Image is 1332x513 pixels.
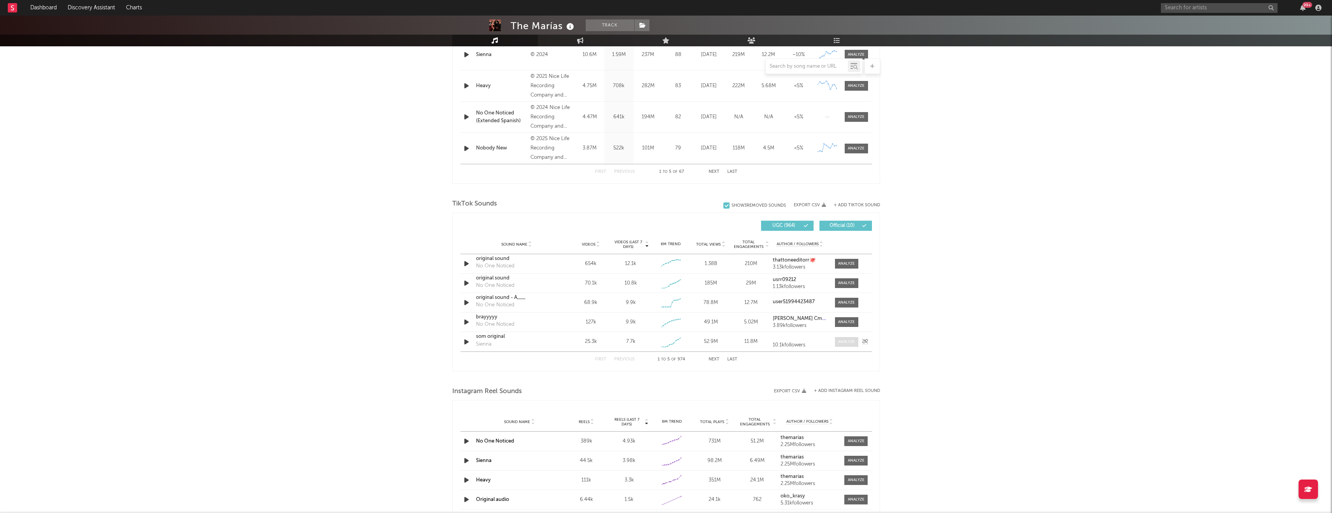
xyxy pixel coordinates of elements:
div: No One Noticed (Extended Spanish) [476,109,527,125]
span: Total Plays [700,420,724,424]
div: 10.6M [577,51,602,59]
a: Sienna [476,51,527,59]
button: + Add TikTok Sound [826,203,880,207]
button: Track [586,19,634,31]
button: Last [727,170,737,174]
div: 111k [567,476,606,484]
button: + Add TikTok Sound [834,203,880,207]
div: [DATE] [696,113,722,121]
strong: oko_krasy [781,494,805,499]
div: [DATE] [696,144,722,152]
div: 6.44k [567,496,606,504]
div: 78.8M [693,299,729,307]
button: Next [709,357,719,362]
div: 219M [726,51,752,59]
div: 654k [573,260,609,268]
button: Last [727,357,737,362]
div: ~ 10 % [786,51,812,59]
div: <5% [786,113,812,121]
div: 1 5 67 [650,167,693,177]
div: 1.59M [606,51,632,59]
a: themarias [781,455,839,460]
div: No One Noticed [476,262,515,270]
div: 4.5M [756,144,782,152]
span: Reels (last 7 days) [610,417,644,427]
div: 3.3k [610,476,649,484]
strong: themarias [781,435,804,440]
div: 2.25M followers [781,442,839,448]
button: Export CSV [794,203,826,207]
span: Author / Followers [777,242,819,247]
div: original sound [476,255,557,263]
span: to [663,170,667,174]
a: Sienna [476,458,492,463]
span: Total Engagements [738,417,772,427]
div: [DATE] [696,82,722,90]
div: © 2021 Nice Life Recording Company and Atlantic Recording Corporation [530,72,573,100]
div: 25.3k [573,338,609,346]
div: 194M [635,113,661,121]
strong: themarias [781,474,804,479]
div: 51.2M [738,437,777,445]
span: UGC ( 964 ) [766,223,802,228]
div: 3.13k followers [773,265,827,270]
div: Nobody New [476,144,527,152]
span: Videos [582,242,595,247]
button: 99+ [1300,5,1306,11]
div: 68.9k [573,299,609,307]
div: 52.9M [693,338,729,346]
div: + Add Instagram Reel Sound [806,389,880,393]
div: 2.25M followers [781,462,839,467]
a: usrr09212 [773,277,827,283]
div: 118M [726,144,752,152]
div: 4.47M [577,113,602,121]
div: 10.8k [625,279,637,287]
div: No One Noticed [476,301,515,309]
button: Official(10) [819,221,872,231]
div: Heavy [476,82,527,90]
span: Official ( 10 ) [824,223,860,228]
a: user51994423487 [773,299,827,305]
span: Sound Name [504,420,530,424]
div: 708k [606,82,632,90]
div: 4.93k [610,437,649,445]
div: 3.87M [577,144,602,152]
button: + Add Instagram Reel Sound [814,389,880,393]
span: TikTok Sounds [452,199,497,209]
div: 641k [606,113,632,121]
strong: thattoneeditorr🐙 [773,258,816,263]
div: © 2025 Nice Life Recording Company and Atlantic Recording Corporation [530,134,573,162]
div: 282M [635,82,661,90]
strong: usrr09212 [773,277,796,282]
div: © 2024 Nice Life Recording Company and Atlantic Recording Corporation [530,103,573,131]
div: No One Noticed [476,282,515,290]
div: 98.2M [695,457,734,465]
span: Total Views [696,242,721,247]
input: Search by song name or URL [766,63,848,70]
span: Videos (last 7 days) [613,240,644,249]
a: [PERSON_NAME] Cmps [773,316,827,322]
div: brayyyyy [476,313,557,321]
div: Show 3 Removed Sounds [732,203,786,208]
button: First [595,170,606,174]
span: to [661,358,666,361]
div: 83 [665,82,692,90]
strong: themarias [781,455,804,460]
div: 101M [635,144,661,152]
div: 351M [695,476,734,484]
div: 44.5k [567,457,606,465]
input: Search for artists [1161,3,1278,13]
div: 88 [665,51,692,59]
div: <5% [786,82,812,90]
button: Previous [614,357,635,362]
div: 6M Trend [653,419,691,425]
div: 79 [665,144,692,152]
strong: user51994423487 [773,299,815,304]
div: 3.89k followers [773,323,827,329]
div: [DATE] [696,51,722,59]
div: 12.7M [733,299,769,307]
a: som original [476,333,557,341]
span: of [673,170,677,174]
